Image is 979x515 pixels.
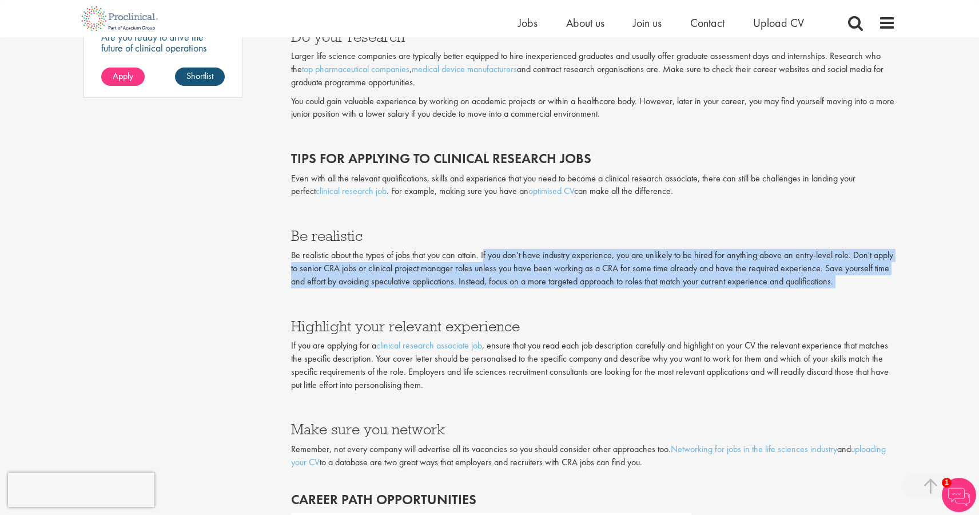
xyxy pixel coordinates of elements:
[291,319,896,334] h3: Highlight your relevant experience
[942,478,976,512] img: Chatbot
[291,249,896,288] p: Be realistic about the types of jobs that you can attain. If you don’t have industry experience, ...
[175,68,225,86] a: Shortlist
[291,95,896,121] p: You could gain valuable experience by working on academic projects or within a healthcare body. H...
[291,492,896,507] h2: Career path opportunities
[291,443,886,468] a: uploading your CV
[376,339,482,351] a: clinical research associate job
[8,473,154,507] iframe: reCAPTCHA
[566,15,604,30] a: About us
[291,151,896,166] h2: Tips for applying to clinical research jobs
[518,15,538,30] a: Jobs
[942,478,952,488] span: 1
[291,443,896,469] p: Remember, not every company will advertise all its vacancies so you should consider other approac...
[753,15,804,30] a: Upload CV
[291,172,896,199] p: Even with all the relevant qualifications, skills and experience that you need to become a clinic...
[528,185,574,197] a: optimised CV
[291,422,896,437] h3: Make sure you network
[291,29,896,44] h3: Do your research
[690,15,725,30] a: Contact
[113,70,133,82] span: Apply
[316,185,387,197] a: clinical research job
[101,68,145,86] a: Apply
[671,443,837,455] a: Networking for jobs in the life sciences industry
[633,15,662,30] a: Join us
[291,339,896,391] p: If you are applying for a , ensure that you read each job description carefully and highlight on ...
[412,63,517,75] a: medical device manufacturers
[291,228,896,243] h3: Be realistic
[291,50,896,89] p: Larger life science companies are typically better equipped to hire inexperienced graduates and u...
[302,63,409,75] a: top pharmaceutical companies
